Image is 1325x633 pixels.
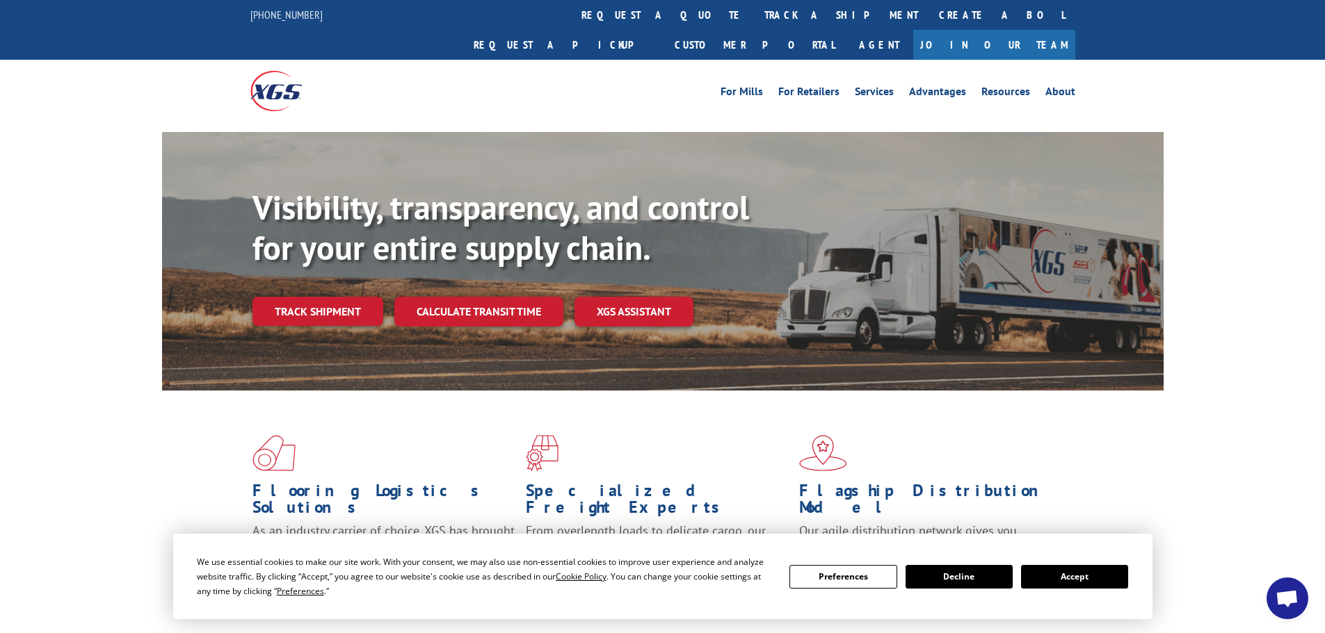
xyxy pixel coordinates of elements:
[789,565,897,589] button: Preferences
[277,585,324,597] span: Preferences
[250,8,323,22] a: [PHONE_NUMBER]
[909,86,966,101] a: Advantages
[252,297,383,326] a: Track shipment
[252,435,296,471] img: xgs-icon-total-supply-chain-intelligence-red
[463,30,664,60] a: Request a pickup
[526,435,559,471] img: xgs-icon-focused-on-flooring-red
[799,482,1062,523] h1: Flagship Distribution Model
[575,297,693,327] a: XGS ASSISTANT
[252,523,515,572] span: As an industry carrier of choice, XGS has brought innovation and dedication to flooring logistics...
[906,565,1013,589] button: Decline
[1267,577,1308,619] div: Open chat
[1021,565,1128,589] button: Accept
[845,30,913,60] a: Agent
[252,186,749,269] b: Visibility, transparency, and control for your entire supply chain.
[1045,86,1075,101] a: About
[721,86,763,101] a: For Mills
[799,523,1055,555] span: Our agile distribution network gives you nationwide inventory management on demand.
[778,86,840,101] a: For Retailers
[799,435,847,471] img: xgs-icon-flagship-distribution-model-red
[394,297,563,327] a: Calculate transit time
[526,482,789,523] h1: Specialized Freight Experts
[855,86,894,101] a: Services
[556,570,607,582] span: Cookie Policy
[526,523,789,584] p: From overlength loads to delicate cargo, our experienced staff knows the best way to move your fr...
[981,86,1030,101] a: Resources
[664,30,845,60] a: Customer Portal
[173,534,1153,619] div: Cookie Consent Prompt
[913,30,1075,60] a: Join Our Team
[252,482,515,523] h1: Flooring Logistics Solutions
[197,554,773,598] div: We use essential cookies to make our site work. With your consent, we may also use non-essential ...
